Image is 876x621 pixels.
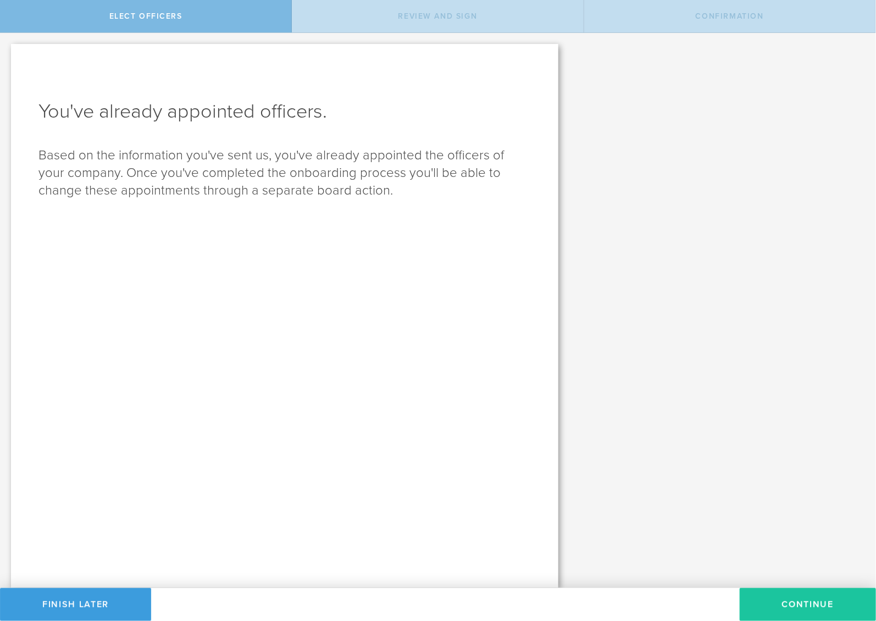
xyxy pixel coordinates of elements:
button: Continue [740,588,876,621]
iframe: Chat Widget [821,535,876,588]
span: Elect Officers [109,12,182,21]
p: Based on the information you've sent us, you've already appointed the officers of your company. O... [38,147,531,199]
span: Confirmation [696,12,764,21]
span: Review and Sign [398,12,478,21]
h1: You've already appointed officers. [38,98,531,125]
